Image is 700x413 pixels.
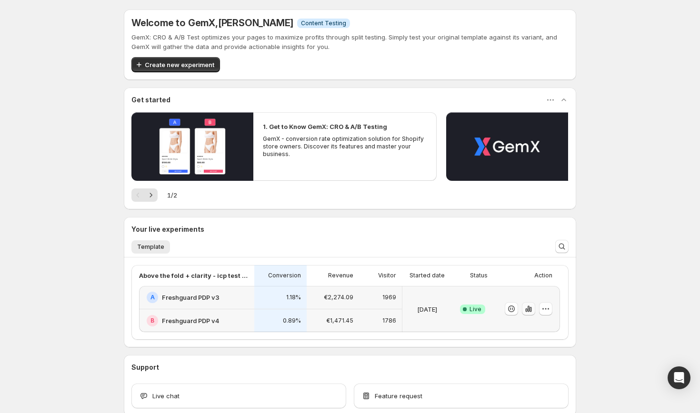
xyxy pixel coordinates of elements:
[152,391,180,401] span: Live chat
[139,271,249,280] p: Above the fold + clarity - icp test [DATE] 13:00
[328,272,353,279] p: Revenue
[162,316,219,325] h2: Freshguard PDP v4
[668,366,690,389] div: Open Intercom Messenger
[144,188,158,202] button: Next
[150,294,155,301] h2: A
[417,305,437,314] p: [DATE]
[131,188,158,202] nav: Pagination
[382,317,396,324] p: 1786
[534,272,552,279] p: Action
[382,294,396,301] p: 1969
[286,294,301,301] p: 1.18%
[268,272,301,279] p: Conversion
[326,317,353,324] p: €1,471.45
[131,95,170,105] h3: Get started
[301,20,346,27] span: Content Testing
[167,190,177,200] span: 1 / 2
[162,293,220,302] h2: Freshguard PDP v3
[150,317,154,324] h2: B
[137,243,164,251] span: Template
[324,294,353,301] p: €2,274.09
[378,272,396,279] p: Visitor
[470,272,488,279] p: Status
[131,225,204,234] h3: Your live experiments
[410,272,445,279] p: Started date
[131,57,220,72] button: Create new experiment
[131,32,569,51] p: GemX: CRO & A/B Test optimizes your pages to maximize profits through split testing. Simply test ...
[263,135,427,158] p: GemX - conversion rate optimization solution for Shopify store owners. Discover its features and ...
[131,363,159,372] h3: Support
[470,305,481,313] span: Live
[131,112,253,181] button: Play video
[283,317,301,324] p: 0.89%
[555,240,569,253] button: Search and filter results
[263,122,387,131] h2: 1. Get to Know GemX: CRO & A/B Testing
[375,391,422,401] span: Feature request
[145,60,214,69] span: Create new experiment
[446,112,568,181] button: Play video
[215,17,293,29] span: , [PERSON_NAME]
[131,17,293,29] h5: Welcome to GemX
